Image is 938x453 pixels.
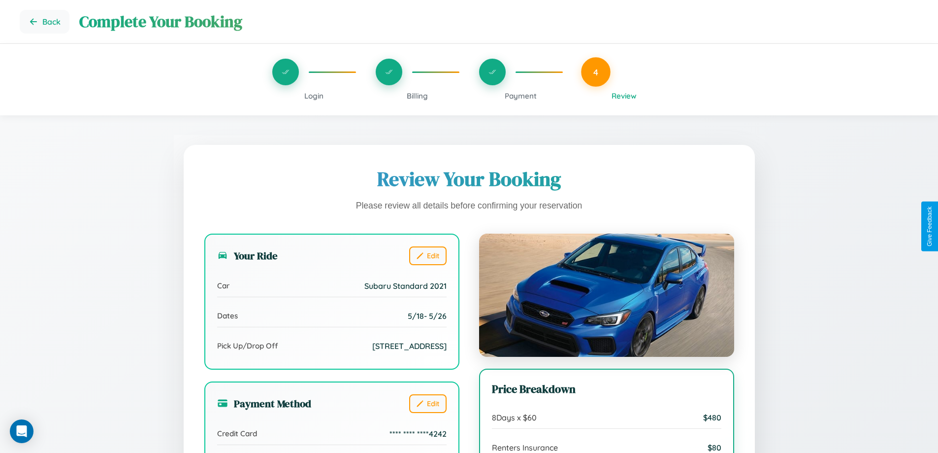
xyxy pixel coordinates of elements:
span: Renters Insurance [492,443,558,453]
div: Open Intercom Messenger [10,419,33,443]
span: Billing [407,91,428,101]
span: 4 [593,67,598,77]
p: Please review all details before confirming your reservation [204,198,734,214]
h3: Payment Method [217,396,311,411]
h3: Your Ride [217,248,278,263]
span: Pick Up/Drop Off [217,341,278,350]
span: Credit Card [217,429,257,438]
span: 8 Days x $ 60 [492,413,537,422]
span: Subaru Standard 2021 [364,281,447,291]
span: $ 480 [703,413,721,422]
button: Go back [20,10,69,34]
img: Subaru Standard [479,234,734,357]
span: [STREET_ADDRESS] [372,341,447,351]
span: Payment [505,91,537,101]
span: Dates [217,311,238,320]
span: 5 / 18 - 5 / 26 [408,311,447,321]
span: Review [612,91,637,101]
span: $ 80 [708,443,721,453]
h3: Price Breakdown [492,382,721,397]
div: Give Feedback [926,207,933,246]
span: Car [217,281,229,290]
button: Edit [409,246,447,265]
h1: Review Your Booking [204,166,734,192]
button: Edit [409,394,447,413]
h1: Complete Your Booking [79,11,918,33]
span: Login [304,91,323,101]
